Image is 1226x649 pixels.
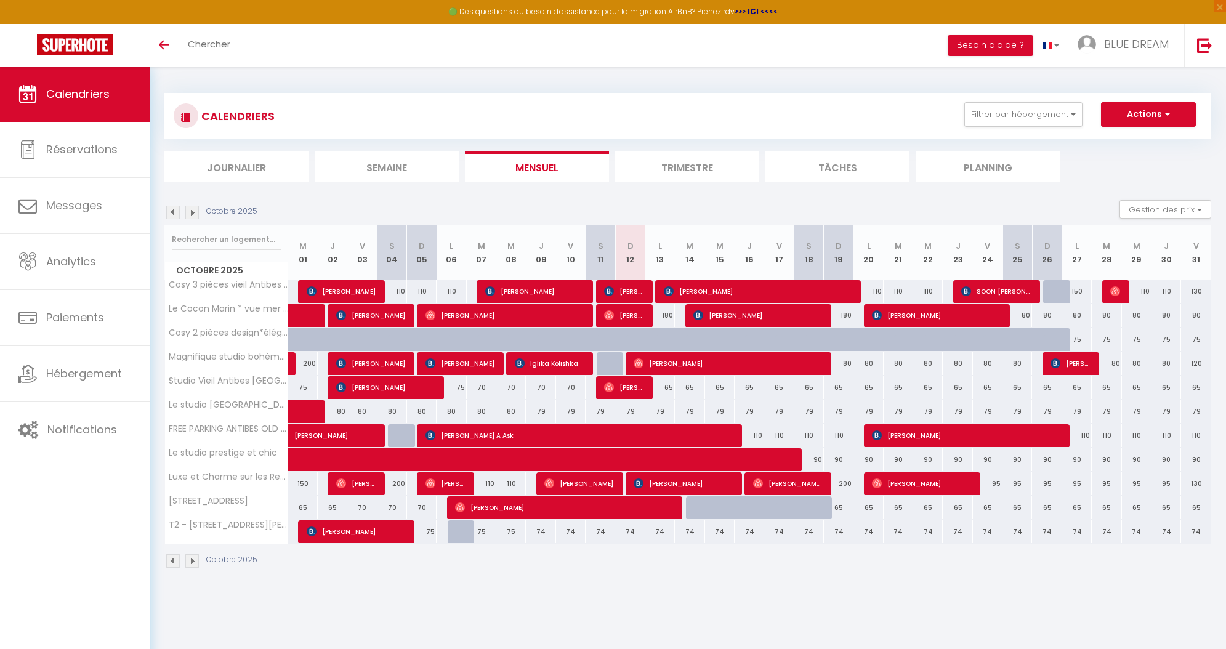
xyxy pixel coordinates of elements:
[1032,304,1062,327] div: 80
[172,228,281,251] input: Rechercher un logement...
[872,304,1000,327] span: [PERSON_NAME]
[1151,328,1181,351] div: 75
[1181,376,1211,399] div: 65
[1044,240,1051,252] abbr: D
[913,496,943,519] div: 65
[1092,520,1121,543] div: 74
[853,225,883,280] th: 20
[167,520,290,530] span: T2 - [STREET_ADDRESS][PERSON_NAME]
[515,352,584,375] span: Iglika Kolishka
[336,352,405,375] span: [PERSON_NAME]
[1092,304,1121,327] div: 80
[973,376,1002,399] div: 65
[964,102,1083,127] button: Filtrer par hébergement
[645,376,675,399] div: 65
[544,472,613,495] span: [PERSON_NAME]
[645,225,675,280] th: 13
[167,448,277,458] span: Le studio prestige et chic
[943,376,972,399] div: 65
[1151,280,1181,303] div: 110
[1122,400,1151,423] div: 79
[1062,304,1092,327] div: 80
[526,520,555,543] div: 74
[167,280,290,289] span: Cosy 3 pièces vieil Antibes proche [GEOGRAPHIC_DATA]
[794,448,824,471] div: 90
[507,240,515,252] abbr: M
[1092,376,1121,399] div: 65
[913,400,943,423] div: 79
[973,520,1002,543] div: 74
[389,240,395,252] abbr: S
[377,400,407,423] div: 80
[47,422,117,437] span: Notifications
[318,225,347,280] th: 02
[1122,376,1151,399] div: 65
[913,520,943,543] div: 74
[765,151,909,182] li: Tâches
[1151,376,1181,399] div: 65
[167,472,290,482] span: Luxe et Charme sur les Remparts du Vieil Antibes
[675,400,704,423] div: 79
[794,424,824,447] div: 110
[735,225,764,280] th: 16
[1122,328,1151,351] div: 75
[478,240,485,252] abbr: M
[716,240,724,252] abbr: M
[165,262,288,280] span: Octobre 2025
[735,6,778,17] strong: >>> ICI <<<<
[407,225,437,280] th: 05
[1068,24,1184,67] a: ... BLUE DREAM
[1133,240,1140,252] abbr: M
[884,225,913,280] th: 21
[1122,472,1151,495] div: 95
[1062,520,1092,543] div: 74
[1151,448,1181,471] div: 90
[288,225,318,280] th: 01
[167,496,248,506] span: [STREET_ADDRESS]
[853,280,883,303] div: 110
[943,400,972,423] div: 79
[46,198,102,213] span: Messages
[1002,520,1032,543] div: 74
[188,38,230,50] span: Chercher
[1151,496,1181,519] div: 65
[450,240,453,252] abbr: L
[1181,280,1211,303] div: 130
[496,400,526,423] div: 80
[46,254,96,269] span: Analytics
[1002,225,1032,280] th: 25
[824,304,853,327] div: 180
[1051,352,1090,375] span: [PERSON_NAME]
[467,520,496,543] div: 75
[884,496,913,519] div: 65
[288,376,318,399] div: 75
[288,352,318,375] div: 200
[198,102,275,130] h3: CALENDRIERS
[884,448,913,471] div: 90
[853,352,883,375] div: 80
[664,280,851,303] span: [PERSON_NAME]
[299,240,307,252] abbr: M
[46,142,118,157] span: Réservations
[407,400,437,423] div: 80
[634,472,732,495] span: [PERSON_NAME]
[1062,448,1092,471] div: 90
[1092,424,1121,447] div: 110
[924,240,932,252] abbr: M
[794,225,824,280] th: 18
[419,240,425,252] abbr: D
[1062,424,1092,447] div: 110
[735,520,764,543] div: 74
[586,520,615,543] div: 74
[1151,225,1181,280] th: 30
[1092,448,1121,471] div: 90
[1181,448,1211,471] div: 90
[973,352,1002,375] div: 80
[675,520,704,543] div: 74
[407,280,437,303] div: 110
[455,496,672,519] span: [PERSON_NAME]
[1101,102,1196,127] button: Actions
[824,376,853,399] div: 65
[1032,520,1062,543] div: 74
[1092,472,1121,495] div: 95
